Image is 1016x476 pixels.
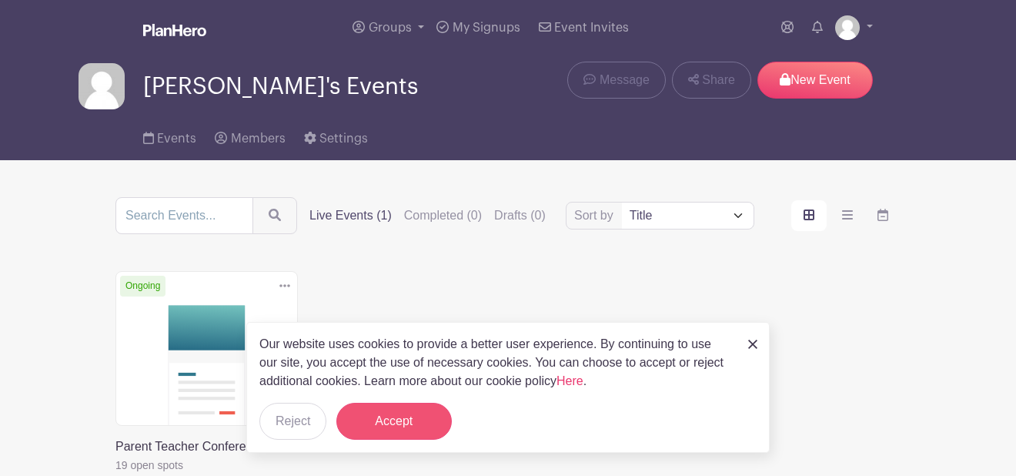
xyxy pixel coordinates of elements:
div: order and view [791,200,901,231]
a: Here [556,374,583,387]
label: Drafts (0) [494,206,546,225]
img: default-ce2991bfa6775e67f084385cd625a349d9dcbb7a52a09fb2fda1e96e2d18dcdb.png [835,15,860,40]
p: Our website uses cookies to provide a better user experience. By continuing to use our site, you ... [259,335,732,391]
span: Members [231,132,286,145]
span: Settings [319,132,368,145]
span: Message [600,71,650,89]
button: Accept [336,403,452,440]
p: New Event [757,62,873,99]
a: Share [672,62,751,99]
span: My Signups [453,22,520,34]
a: Members [215,111,285,160]
span: Groups [369,22,412,34]
label: Live Events (1) [309,206,392,225]
label: Sort by [574,206,618,225]
img: logo_white-6c42ec7e38ccf1d336a20a19083b03d10ae64f83f12c07503d8b9e83406b4c7d.svg [143,24,206,36]
a: Settings [304,111,368,160]
span: [PERSON_NAME]'s Events [143,74,418,99]
a: Message [567,62,665,99]
a: Events [143,111,196,160]
input: Search Events... [115,197,253,234]
span: Events [157,132,196,145]
button: Reject [259,403,326,440]
img: close_button-5f87c8562297e5c2d7936805f587ecaba9071eb48480494691a3f1689db116b3.svg [748,340,757,349]
img: default-ce2991bfa6775e67f084385cd625a349d9dcbb7a52a09fb2fda1e96e2d18dcdb.png [79,63,125,109]
span: Share [702,71,735,89]
div: filters [309,206,546,225]
span: Event Invites [554,22,629,34]
label: Completed (0) [404,206,482,225]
